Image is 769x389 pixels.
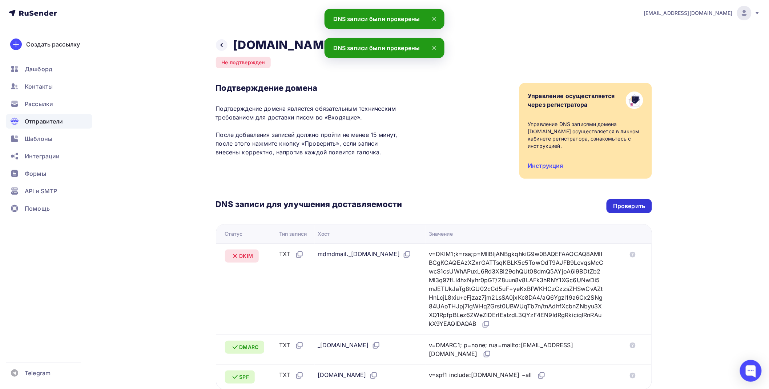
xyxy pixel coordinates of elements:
div: v=spf1 include:[DOMAIN_NAME] ~all [429,370,546,380]
a: Контакты [6,79,92,94]
span: Дашборд [25,65,52,73]
a: Шаблоны [6,131,92,146]
a: Отправители [6,114,92,129]
div: Создать рассылку [26,40,80,49]
div: TXT [279,250,304,259]
a: Формы [6,166,92,181]
div: Управление осуществляется через регистратора [528,92,615,109]
span: DMARC [239,344,259,351]
div: v=DMARC1; p=none; rua=mailto:[EMAIL_ADDRESS][DOMAIN_NAME] [429,341,605,359]
div: Хост [318,230,330,238]
p: Подтверждение домена является обязательным техническим требованием для доставки писем во «Входящи... [216,104,402,157]
a: Инструкция [528,162,563,169]
span: Шаблоны [25,134,52,143]
span: Интеграции [25,152,60,161]
div: Статус [225,230,243,238]
div: TXT [279,341,304,350]
a: [EMAIL_ADDRESS][DOMAIN_NAME] [644,6,760,20]
div: _[DOMAIN_NAME] [318,341,381,350]
h2: [DOMAIN_NAME] [233,38,336,52]
h3: DNS записи для улучшения доставляемости [216,199,402,211]
div: Тип записи [279,230,307,238]
div: Управление DNS записями домена [DOMAIN_NAME] осуществляется в личном кабинете регистратора, ознак... [528,121,643,150]
div: mdmdmail._[DOMAIN_NAME] [318,250,411,259]
span: Отправители [25,117,63,126]
h3: Подтверждение домена [216,83,402,93]
div: TXT [279,370,304,380]
span: Формы [25,169,46,178]
span: Контакты [25,82,53,91]
div: Значение [429,230,453,238]
a: Рассылки [6,97,92,111]
div: [DOMAIN_NAME] [318,370,378,380]
div: Не подтвержден [216,57,271,68]
div: Проверить [613,202,645,210]
span: Помощь [25,204,50,213]
span: SPF [239,373,249,381]
span: Рассылки [25,100,53,108]
span: API и SMTP [25,187,57,195]
span: DKIM [239,252,253,260]
span: [EMAIL_ADDRESS][DOMAIN_NAME] [644,9,733,17]
a: Дашборд [6,62,92,76]
span: Telegram [25,369,51,377]
div: v=DKIM1;k=rsa;p=MIIBIjANBgkqhkiG9w0BAQEFAAOCAQ8AMIIBCgKCAQEAzXZxrGATTsqKBLK5e5TowOdT9AJFB9LevqsMc... [429,250,605,329]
